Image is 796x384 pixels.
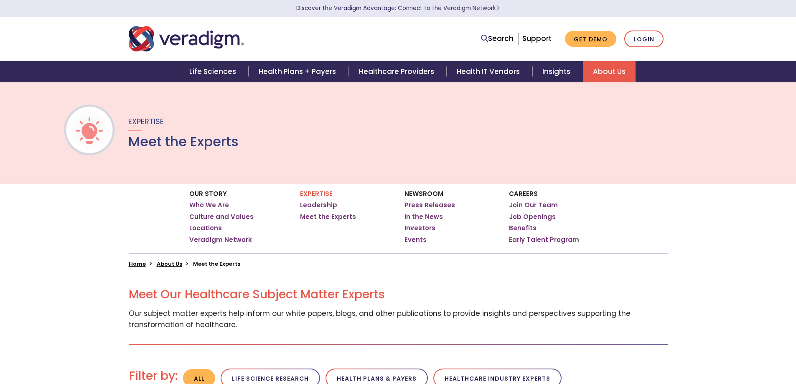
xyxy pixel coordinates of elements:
a: In the News [404,213,443,221]
a: About Us [157,260,182,268]
p: Our subject matter experts help inform our white papers, blogs, and other publications to provide... [129,308,668,331]
a: Insights [532,61,583,82]
a: Events [404,236,427,244]
a: Job Openings [509,213,556,221]
a: About Us [583,61,636,82]
img: Veradigm logo [129,25,244,53]
span: Learn More [496,4,500,12]
a: Discover the Veradigm Advantage: Connect to the Veradigm NetworkLearn More [296,4,500,12]
a: Benefits [509,224,537,232]
a: Health IT Vendors [447,61,532,82]
a: Meet the Experts [300,213,356,221]
a: Join Our Team [509,201,558,209]
a: Who We Are [189,201,229,209]
h2: Meet Our Healthcare Subject Matter Experts [129,287,668,302]
a: Press Releases [404,201,455,209]
a: Leadership [300,201,337,209]
a: Login [624,31,664,48]
a: Culture and Values [189,213,254,221]
a: Health Plans + Payers [249,61,348,82]
a: Veradigm Network [189,236,252,244]
span: Expertise [128,116,164,127]
a: Investors [404,224,435,232]
a: Early Talent Program [509,236,579,244]
a: Support [522,33,552,43]
h2: Filter by: [129,369,178,383]
a: Healthcare Providers [349,61,447,82]
a: Locations [189,224,222,232]
a: Get Demo [565,31,616,47]
a: Search [481,33,514,44]
a: Home [129,260,146,268]
a: Life Sciences [179,61,249,82]
h1: Meet the Experts [128,134,239,150]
